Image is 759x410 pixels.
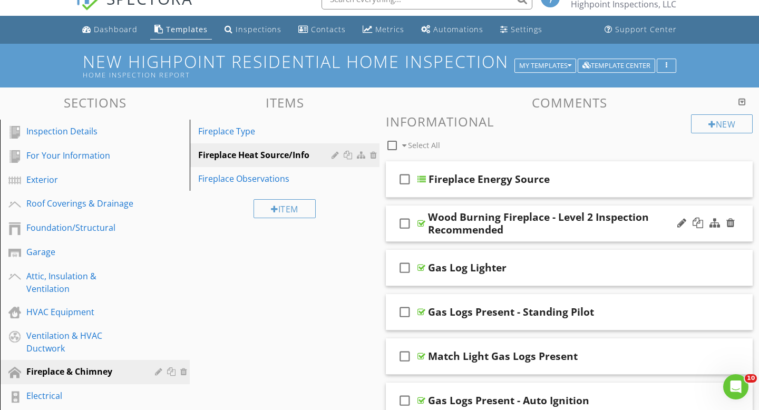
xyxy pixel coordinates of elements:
button: My Templates [514,58,576,73]
div: Match Light Gas Logs Present [428,350,578,363]
div: Fireplace & Chimney [26,365,140,378]
iframe: Intercom live chat [723,374,748,399]
h3: Informational [386,114,753,129]
h3: Items [190,95,379,110]
span: 10 [745,374,757,383]
div: Contacts [311,24,346,34]
div: Dashboard [94,24,138,34]
a: Automations (Basic) [417,20,488,40]
span: Select All [408,140,440,150]
i: check_box_outline_blank [396,344,413,369]
div: Inspection Details [26,125,140,138]
a: Templates [150,20,212,40]
div: Fireplace Heat Source/Info [198,149,335,161]
div: Home Inspection Report [83,71,518,79]
div: Foundation/Structural [26,221,140,234]
a: Settings [496,20,547,40]
div: Inspections [236,24,281,34]
div: Wood Burning Fireplace - Level 2 Inspection Recommended [428,211,687,236]
div: Support Center [615,24,677,34]
div: My Templates [519,62,571,70]
div: For Your Information [26,149,140,162]
div: HVAC Equipment [26,306,140,318]
h3: Comments [386,95,753,110]
i: check_box_outline_blank [396,255,413,280]
a: Template Center [578,60,655,70]
button: Template Center [578,58,655,73]
div: Garage [26,246,140,258]
i: check_box_outline_blank [396,167,413,192]
div: Metrics [375,24,404,34]
div: Fireplace Type [198,125,335,138]
div: Settings [511,24,542,34]
div: Gas Logs Present - Standing Pilot [428,306,594,318]
div: Gas Logs Present - Auto Ignition [428,394,589,407]
div: Gas Log Lighter [428,261,507,274]
i: check_box_outline_blank [396,211,413,236]
div: Item [254,199,316,218]
div: New [691,114,753,133]
div: Templates [166,24,208,34]
a: Inspections [220,20,286,40]
a: Support Center [600,20,681,40]
a: Dashboard [78,20,142,40]
div: Electrical [26,389,140,402]
h1: New Highpoint Residential Home Inspection [83,52,676,79]
div: Ventilation & HVAC Ductwork [26,329,140,355]
div: Automations [433,24,483,34]
div: Fireplace Energy Source [429,173,550,186]
a: Metrics [358,20,408,40]
a: Contacts [294,20,350,40]
div: Attic, Insulation & Ventilation [26,270,140,295]
div: Fireplace Observations [198,172,335,185]
div: Exterior [26,173,140,186]
div: Roof Coverings & Drainage [26,197,140,210]
i: check_box_outline_blank [396,299,413,325]
div: Template Center [582,62,650,70]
